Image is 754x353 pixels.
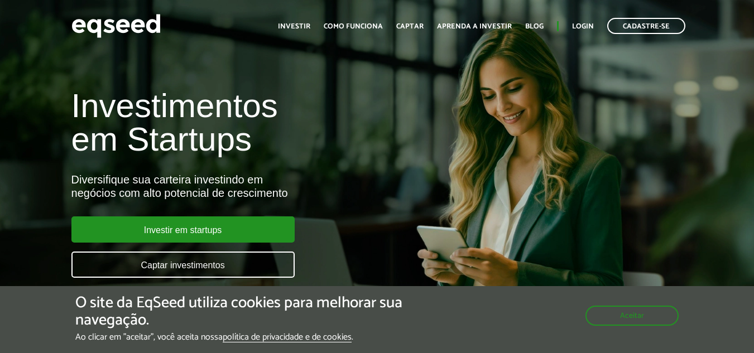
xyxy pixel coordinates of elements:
h5: O site da EqSeed utiliza cookies para melhorar sua navegação. [75,294,437,329]
a: Como funciona [324,23,383,30]
a: Captar [396,23,424,30]
a: Investir em startups [71,216,295,243]
a: Cadastre-se [607,18,685,34]
a: Aprenda a investir [437,23,512,30]
a: Blog [525,23,544,30]
a: Investir [278,23,310,30]
img: EqSeed [71,11,161,41]
div: Diversifique sua carteira investindo em negócios com alto potencial de crescimento [71,173,432,200]
a: Login [572,23,594,30]
a: Captar investimentos [71,252,295,278]
a: política de privacidade e de cookies [223,333,352,342]
p: Ao clicar em "aceitar", você aceita nossa . [75,332,437,342]
h1: Investimentos em Startups [71,89,432,156]
button: Aceitar [585,306,679,326]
